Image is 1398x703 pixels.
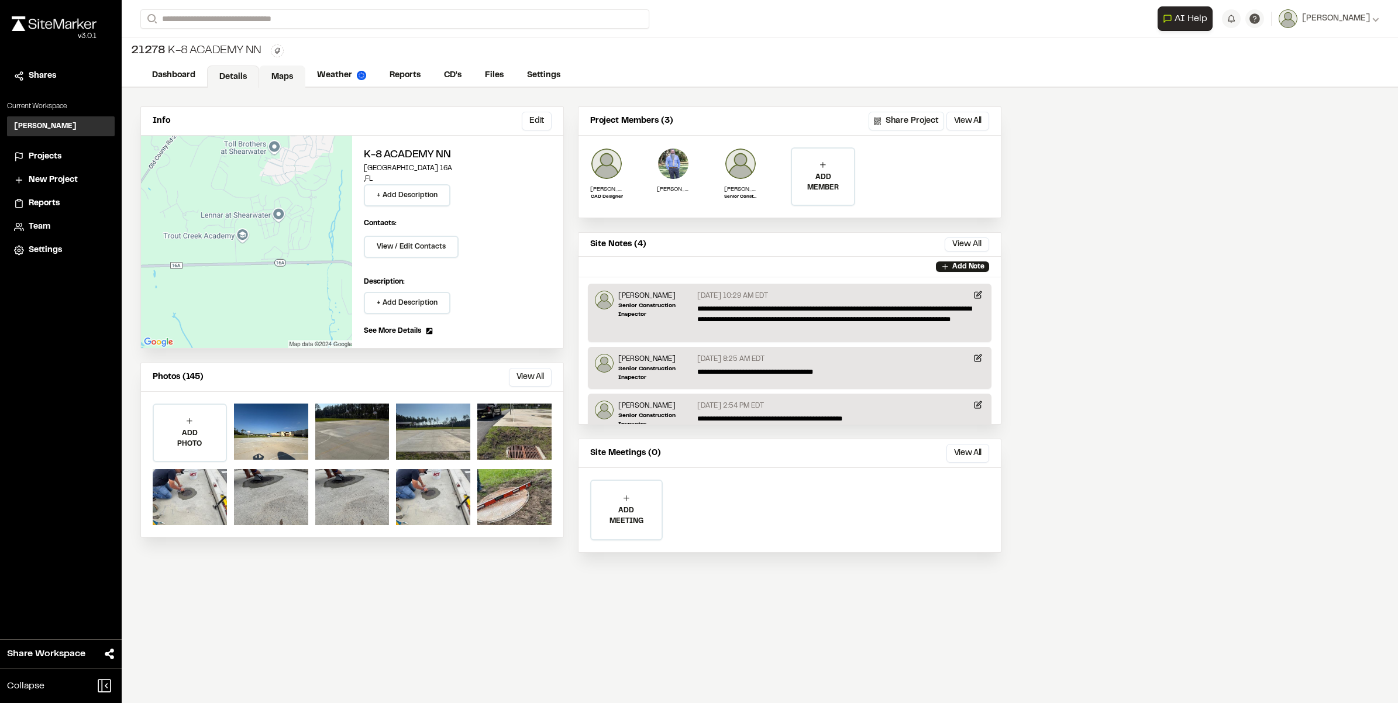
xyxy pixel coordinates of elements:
p: , FL [364,174,552,184]
p: Add Note [952,261,984,272]
span: Settings [29,244,62,257]
span: 21278 [131,42,166,60]
p: Site Notes (4) [590,238,646,251]
span: Reports [29,197,60,210]
span: Team [29,220,50,233]
p: Senior Construction Inspector [724,194,757,201]
span: [PERSON_NAME] [1302,12,1370,25]
p: [PERSON_NAME] [724,185,757,194]
p: Senior Construction Inspector [618,364,693,382]
p: [GEOGRAPHIC_DATA] 16A [364,163,552,174]
p: Site Meetings (0) [590,447,661,460]
h3: [PERSON_NAME] [14,121,77,132]
span: Collapse [7,679,44,693]
img: rebrand.png [12,16,97,31]
h2: K-8 Academy NN [364,147,552,163]
button: Open AI Assistant [1158,6,1213,31]
button: Search [140,9,161,29]
button: View / Edit Contacts [364,236,459,258]
p: Senior Construction Inspector [618,301,693,319]
p: Current Workspace [7,101,115,112]
p: Project Members (3) [590,115,673,127]
button: View All [946,112,989,130]
span: New Project [29,174,78,187]
a: Team [14,220,108,233]
p: ADD PHOTO [154,428,226,449]
button: View All [946,444,989,463]
a: Settings [515,64,572,87]
span: See More Details [364,326,421,336]
a: Reports [378,64,432,87]
img: User [1279,9,1297,28]
p: [DATE] 10:29 AM EDT [697,291,768,301]
img: Mike Silverstein [595,354,614,373]
a: Settings [14,244,108,257]
a: Reports [14,197,108,210]
button: [PERSON_NAME] [1279,9,1379,28]
p: Photos (145) [153,371,204,384]
div: K-8 Academy NN [131,42,261,60]
span: Projects [29,150,61,163]
a: New Project [14,174,108,187]
p: ADD MEETING [591,505,662,526]
p: ADD MEMBER [792,172,854,193]
p: Contacts: [364,218,397,229]
button: + Add Description [364,292,450,314]
button: + Add Description [364,184,450,206]
p: [PERSON_NAME] [590,185,623,194]
button: View All [945,237,989,251]
img: Branden J Marcinell [657,147,690,180]
p: [PERSON_NAME] [618,354,693,364]
p: [DATE] 2:54 PM EDT [697,401,764,411]
a: Dashboard [140,64,207,87]
a: Weather [305,64,378,87]
button: Edit [522,112,552,130]
span: AI Help [1175,12,1207,26]
a: Details [207,66,259,88]
div: Open AI Assistant [1158,6,1217,31]
a: CD's [432,64,473,87]
p: [PERSON_NAME] [657,185,690,194]
p: Senior Construction Inspector [618,411,693,429]
a: Projects [14,150,108,163]
p: [PERSON_NAME] [618,401,693,411]
img: Mike Silverstein [595,401,614,419]
button: Share Project [869,112,944,130]
img: Mike Silverstein [724,147,757,180]
a: Maps [259,66,305,88]
p: Description: [364,277,552,287]
img: Michael Williams [590,147,623,180]
button: View All [509,368,552,387]
span: Shares [29,70,56,82]
p: Info [153,115,170,127]
p: [DATE] 8:25 AM EDT [697,354,765,364]
img: precipai.png [357,71,366,80]
p: CAD Designer [590,194,623,201]
a: Files [473,64,515,87]
a: Shares [14,70,108,82]
div: Oh geez...please don't... [12,31,97,42]
span: Share Workspace [7,647,85,661]
img: Mike Silverstein [595,291,614,309]
p: [PERSON_NAME] [618,291,693,301]
button: Edit Tags [271,44,284,57]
